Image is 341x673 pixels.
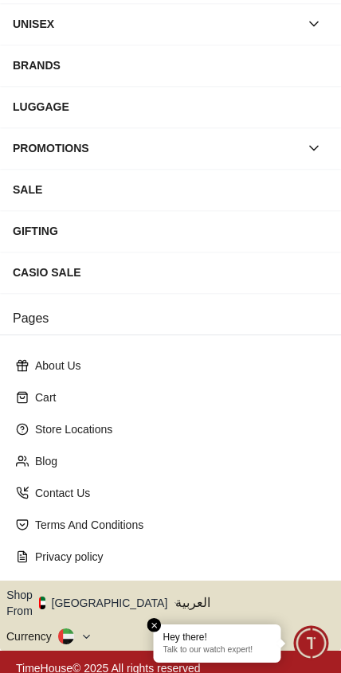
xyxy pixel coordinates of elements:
[35,485,319,501] p: Contact Us
[13,10,300,38] div: UNISEX
[35,389,319,405] p: Cart
[35,421,319,437] p: Store Locations
[39,597,45,609] img: United Arab Emirates
[6,628,58,644] div: Currency
[13,258,328,287] div: CASIO SALE
[163,645,272,656] p: Talk to our watch expert!
[6,587,179,619] button: Shop From[GEOGRAPHIC_DATA]
[175,587,335,619] button: العربية
[163,631,272,644] div: Hey there!
[35,453,319,469] p: Blog
[35,358,319,374] p: About Us
[13,217,328,245] div: GIFTING
[175,593,335,612] span: العربية
[147,618,162,632] em: Close tooltip
[35,549,319,565] p: Privacy policy
[13,134,300,162] div: PROMOTIONS
[13,175,328,204] div: SALE
[294,626,329,661] div: Chat Widget
[13,51,328,80] div: BRANDS
[13,92,328,121] div: LUGGAGE
[35,517,319,533] p: Terms And Conditions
